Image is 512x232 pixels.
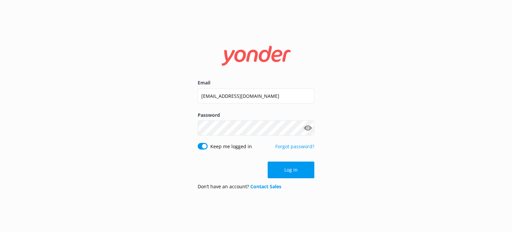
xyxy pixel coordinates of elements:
button: Log in [268,162,314,178]
a: Forgot password? [275,143,314,150]
label: Email [198,79,314,86]
a: Contact Sales [250,183,281,190]
button: Show password [301,122,314,135]
input: user@emailaddress.com [198,88,314,103]
label: Password [198,111,314,119]
p: Don’t have an account? [198,183,281,190]
label: Keep me logged in [210,143,252,150]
